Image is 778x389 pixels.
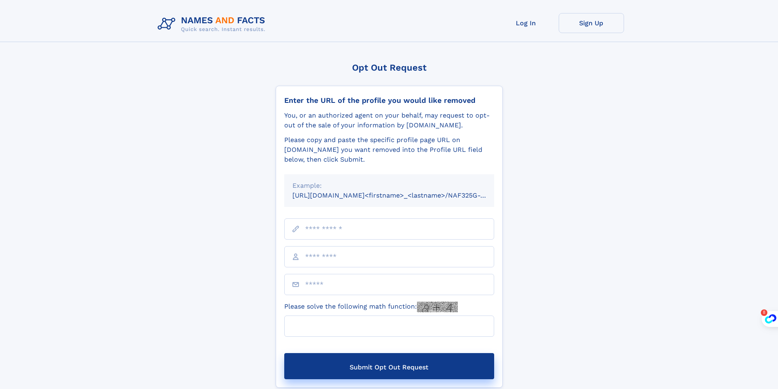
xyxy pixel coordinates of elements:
div: Opt Out Request [276,62,503,73]
div: Example: [292,181,486,191]
div: You, or an authorized agent on your behalf, may request to opt-out of the sale of your informatio... [284,111,494,130]
a: Sign Up [559,13,624,33]
a: Log In [493,13,559,33]
small: [URL][DOMAIN_NAME]<firstname>_<lastname>/NAF325G-xxxxxxxx [292,191,510,199]
img: Logo Names and Facts [154,13,272,35]
button: Submit Opt Out Request [284,353,494,379]
label: Please solve the following math function: [284,302,458,312]
div: Please copy and paste the specific profile page URL on [DOMAIN_NAME] you want removed into the Pr... [284,135,494,164]
div: Enter the URL of the profile you would like removed [284,96,494,105]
